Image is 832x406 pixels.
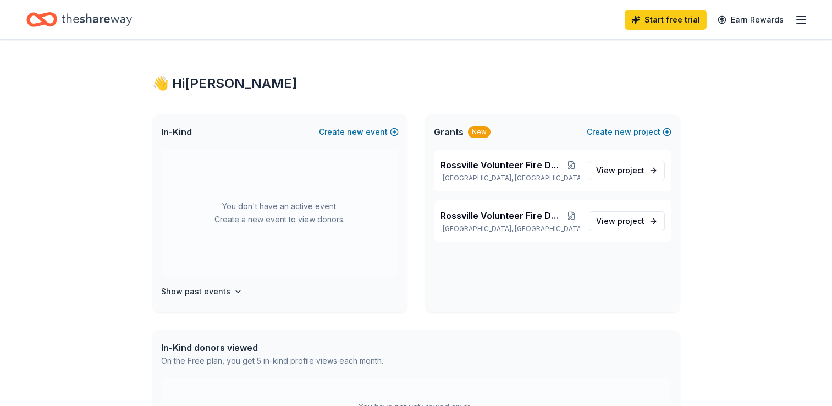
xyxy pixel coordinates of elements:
[26,7,132,32] a: Home
[161,341,383,354] div: In-Kind donors viewed
[347,125,363,139] span: new
[625,10,707,30] a: Start free trial
[615,125,631,139] span: new
[618,166,644,175] span: project
[434,125,464,139] span: Grants
[468,126,491,138] div: New
[440,174,580,183] p: [GEOGRAPHIC_DATA], [GEOGRAPHIC_DATA]
[161,150,399,276] div: You don't have an active event. Create a new event to view donors.
[161,354,383,367] div: On the Free plan, you get 5 in-kind profile views each month.
[161,125,192,139] span: In-Kind
[589,161,665,180] a: View project
[596,164,644,177] span: View
[161,285,243,298] button: Show past events
[440,224,580,233] p: [GEOGRAPHIC_DATA], [GEOGRAPHIC_DATA]
[152,75,680,92] div: 👋 Hi [PERSON_NAME]
[440,209,563,222] span: Rossville Volunteer Fire Department
[618,216,644,226] span: project
[589,211,665,231] a: View project
[596,215,644,228] span: View
[440,158,563,172] span: Rossville Volunteer Fire Department
[319,125,399,139] button: Createnewevent
[711,10,790,30] a: Earn Rewards
[587,125,671,139] button: Createnewproject
[161,285,230,298] h4: Show past events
